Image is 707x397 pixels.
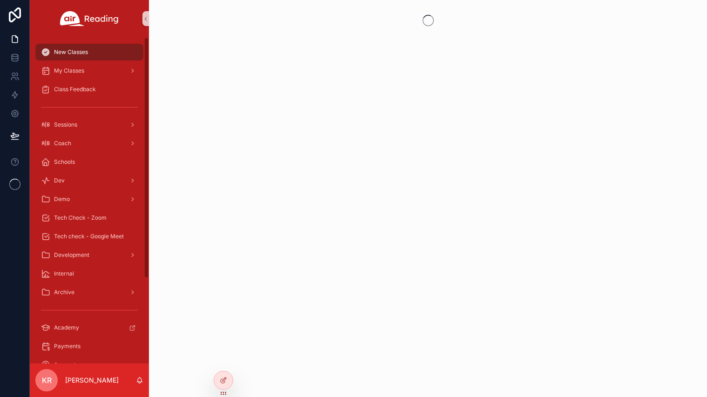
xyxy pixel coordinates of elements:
a: Coach [35,135,143,152]
a: Demo [35,191,143,208]
span: Tech Check - Zoom [54,214,107,222]
span: Development [54,251,89,259]
span: Schools [54,158,75,166]
a: Development [35,247,143,263]
a: My Classes [35,62,143,79]
a: Payments [35,338,143,355]
a: Account [35,357,143,373]
a: Tech Check - Zoom [35,209,143,226]
span: Internal [54,270,74,277]
span: Account [54,361,76,369]
span: New Classes [54,48,88,56]
a: Academy [35,319,143,336]
span: Sessions [54,121,77,128]
a: Schools [35,154,143,170]
img: App logo [60,11,119,26]
span: Demo [54,195,70,203]
div: scrollable content [30,37,149,363]
a: Dev [35,172,143,189]
p: [PERSON_NAME] [65,376,119,385]
span: KR [42,375,52,386]
span: Tech check - Google Meet [54,233,124,240]
span: Coach [54,140,71,147]
a: Tech check - Google Meet [35,228,143,245]
a: Archive [35,284,143,301]
span: Payments [54,343,81,350]
a: Sessions [35,116,143,133]
span: Archive [54,289,74,296]
a: New Classes [35,44,143,61]
span: My Classes [54,67,84,74]
a: Class Feedback [35,81,143,98]
span: Class Feedback [54,86,96,93]
span: Academy [54,324,79,331]
span: Dev [54,177,65,184]
a: Internal [35,265,143,282]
